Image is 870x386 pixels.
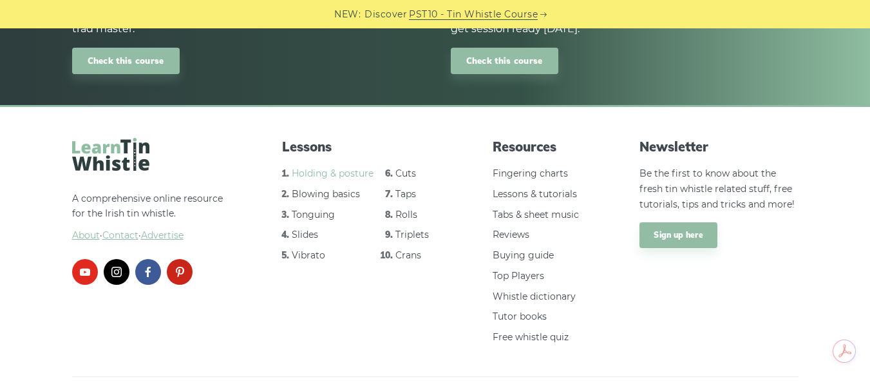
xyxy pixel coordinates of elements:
[493,209,579,220] a: Tabs & sheet music
[493,138,588,156] span: Resources
[72,48,180,74] a: Check this course
[102,229,138,241] span: Contact
[104,259,129,285] a: instagram
[141,229,184,241] span: Advertise
[72,191,231,244] p: A comprehensive online resource for the Irish tin whistle.
[493,229,529,240] a: Reviews
[395,188,416,200] a: Taps
[493,270,544,282] a: Top Players
[102,229,184,241] a: Contact·Advertise
[639,222,717,248] a: Sign up here
[493,331,569,343] a: Free whistle quiz
[292,249,325,261] a: Vibrato
[639,166,798,212] p: Be the first to know about the fresh tin whistle related stuff, free tutorials, tips and tricks a...
[334,7,361,22] span: NEW:
[292,229,318,240] a: Slides
[451,48,558,74] a: Check this course
[72,229,100,241] a: About
[292,168,374,179] a: Holding & posture
[395,229,429,240] a: Triplets
[409,7,538,22] a: PST10 - Tin Whistle Course
[395,168,416,179] a: Cuts
[395,209,417,220] a: Rolls
[493,168,568,179] a: Fingering charts
[282,138,440,156] span: Lessons
[72,138,149,171] img: LearnTinWhistle.com
[493,291,576,302] a: Whistle dictionary
[72,259,98,285] a: youtube
[135,259,161,285] a: facebook
[493,188,577,200] a: Lessons & tutorials
[493,311,547,322] a: Tutor books
[364,7,407,22] span: Discover
[292,188,360,200] a: Blowing basics
[72,228,231,244] span: ·
[167,259,193,285] a: pinterest
[493,249,554,261] a: Buying guide
[395,249,421,261] a: Crans
[292,209,335,220] a: Tonguing
[639,138,798,156] span: Newsletter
